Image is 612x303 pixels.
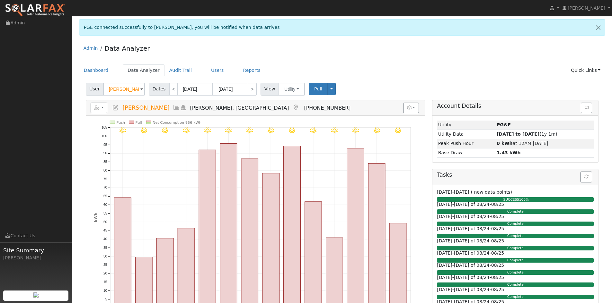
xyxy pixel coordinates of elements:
[135,120,142,125] text: Pull
[3,246,69,255] span: Site Summary
[580,172,592,182] button: Refresh
[112,105,119,111] a: Edit User (35668)
[591,20,605,35] a: Close
[33,292,39,298] img: retrieve
[206,64,229,76] a: Users
[437,275,594,280] h6: [DATE]-[DATE] of 08/24-08/25
[3,255,69,261] div: [PERSON_NAME]
[122,105,169,111] span: [PERSON_NAME]
[104,45,150,52] a: Data Analyzer
[103,203,107,206] text: 60
[437,246,594,250] div: Complete
[437,287,594,292] h6: [DATE]-[DATE] of 08/24-08/25
[437,214,594,219] h6: [DATE]-[DATE] of 08/24-08/25
[437,238,594,244] h6: [DATE]-[DATE] of 08/24-08/25
[173,105,180,111] a: Multi-Series Graph
[261,83,279,96] span: View
[5,4,65,17] img: SolarFax
[496,139,594,148] td: at 12AM [DATE]
[169,83,178,96] a: <
[86,83,103,96] span: User
[79,19,606,36] div: PGE connected successfully to [PERSON_NAME], you will be notified when data arrives
[103,186,107,189] text: 70
[289,127,296,134] i: 8/12 - Clear
[497,122,511,127] strong: ID: 17189127, authorized: 08/18/25
[204,127,211,134] i: 8/08 - Clear
[248,83,257,96] a: >
[183,127,190,134] i: 8/07 - Clear
[437,234,594,238] div: Complete
[103,143,107,146] text: 95
[105,298,107,301] text: 5
[103,280,107,284] text: 15
[435,197,597,202] div: SUCCESS
[162,127,168,134] i: 8/06 - Clear
[437,139,495,148] td: Peak Push Hour
[437,258,594,263] div: Complete
[79,64,113,76] a: Dashboard
[180,105,187,111] a: Login As (last Never)
[103,160,107,164] text: 85
[437,103,594,109] h5: Account Details
[437,295,594,299] div: Complete
[314,86,322,91] span: Pull
[292,105,299,111] a: Map
[437,189,469,195] span: [DATE]-[DATE]
[103,289,107,292] text: 10
[123,64,164,76] a: Data Analyzer
[116,120,125,125] text: Push
[103,263,107,266] text: 25
[226,127,232,134] i: 8/09 - Clear
[437,121,495,130] td: Utility
[103,212,107,215] text: 55
[304,105,351,111] span: [PHONE_NUMBER]
[310,127,317,134] i: 8/13 - Clear
[103,177,107,181] text: 75
[103,229,107,232] text: 45
[497,131,539,137] strong: [DATE] to [DATE]
[437,250,594,256] h6: [DATE]-[DATE] of 08/24-08/25
[103,83,145,96] input: Select a User
[437,172,594,178] h5: Tasks
[581,103,592,114] button: Issue History
[519,198,529,201] span: 100%
[238,64,265,76] a: Reports
[395,127,401,134] i: 8/17 - Clear
[103,246,107,249] text: 35
[164,64,197,76] a: Audit Trail
[437,226,594,231] h6: [DATE]-[DATE] of 08/24-08/25
[437,148,495,157] td: Base Draw
[103,255,107,258] text: 30
[149,83,169,96] span: Dates
[331,127,338,134] i: 8/14 - Clear
[568,5,605,11] span: [PERSON_NAME]
[437,282,594,287] div: Complete
[497,150,521,155] strong: 1.43 kWh
[141,127,147,134] i: 8/05 - Clear
[120,127,126,134] i: 8/04 - Clear
[352,127,359,134] i: 8/15 - Clear
[268,127,274,134] i: 8/11 - Clear
[437,209,594,214] div: Complete
[374,127,380,134] i: 8/16 - Clear
[437,270,594,275] div: Complete
[103,272,107,275] text: 20
[103,169,107,172] text: 80
[566,64,605,76] a: Quick Links
[103,151,107,155] text: 90
[102,134,107,138] text: 100
[279,83,305,96] button: Utility
[309,83,328,95] button: Pull
[437,222,594,226] div: Complete
[153,120,201,125] text: Net Consumption 956 kWh
[103,237,107,241] text: 40
[93,213,98,222] text: kWh
[437,130,495,139] td: Utility Data
[437,263,594,268] h6: [DATE]-[DATE] of 08/24-08/25
[103,220,107,223] text: 50
[103,194,107,198] text: 65
[471,189,512,195] span: ( new data points)
[84,46,98,51] a: Admin
[190,105,289,111] span: [PERSON_NAME], [GEOGRAPHIC_DATA]
[497,141,513,146] strong: 0 kWh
